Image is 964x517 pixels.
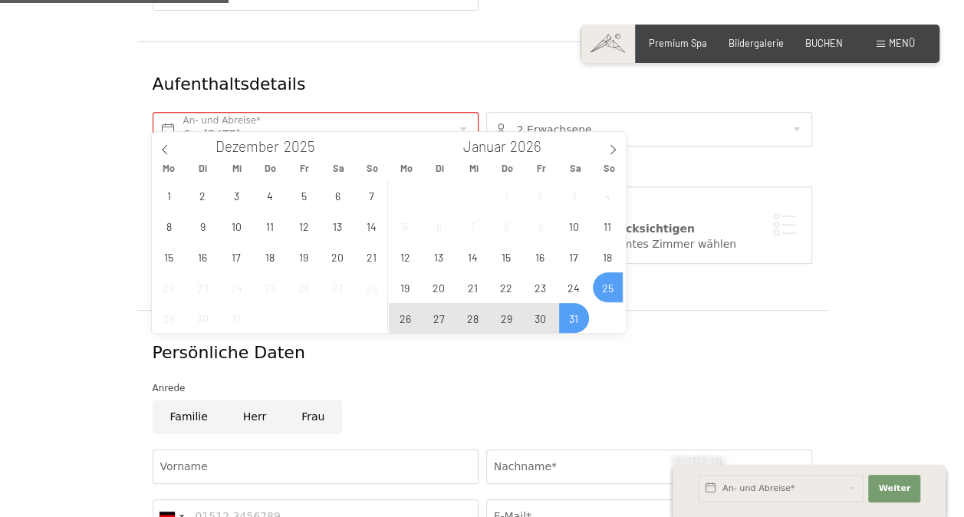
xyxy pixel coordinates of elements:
[153,341,812,365] div: Persönliche Daten
[424,303,454,333] span: Januar 27, 2026
[492,242,521,272] span: Januar 15, 2026
[525,211,555,241] span: Januar 9, 2026
[255,211,285,241] span: Dezember 11, 2025
[558,163,592,173] span: Sa
[323,211,353,241] span: Dezember 13, 2025
[559,272,589,302] span: Januar 24, 2026
[323,272,353,302] span: Dezember 27, 2025
[593,180,623,210] span: Januar 4, 2026
[357,180,387,210] span: Dezember 7, 2025
[222,211,252,241] span: Dezember 10, 2025
[152,163,186,173] span: Mo
[492,180,521,210] span: Januar 1, 2026
[154,242,184,272] span: Dezember 15, 2025
[154,272,184,302] span: Dezember 22, 2025
[357,242,387,272] span: Dezember 21, 2025
[357,211,387,241] span: Dezember 14, 2025
[423,163,456,173] span: Di
[592,163,626,173] span: So
[868,475,920,502] button: Weiter
[389,163,423,173] span: Mo
[889,37,915,49] span: Menü
[323,242,353,272] span: Dezember 20, 2025
[424,242,454,272] span: Januar 13, 2026
[222,180,252,210] span: Dezember 3, 2025
[525,272,555,302] span: Januar 23, 2026
[805,37,843,49] a: BUCHEN
[390,211,420,241] span: Januar 5, 2026
[457,163,491,173] span: Mi
[216,140,279,154] span: Dezember
[186,163,219,173] span: Di
[255,242,285,272] span: Dezember 18, 2025
[289,272,319,302] span: Dezember 26, 2025
[559,180,589,210] span: Januar 3, 2026
[502,222,796,237] div: Zimmerwunsch berücksichtigen
[463,140,506,154] span: Januar
[673,456,725,465] span: Schnellanfrage
[154,211,184,241] span: Dezember 8, 2025
[729,37,784,49] a: Bildergalerie
[154,180,184,210] span: Dezember 1, 2025
[390,303,420,333] span: Januar 26, 2026
[506,137,557,155] input: Year
[458,242,488,272] span: Januar 14, 2026
[222,242,252,272] span: Dezember 17, 2025
[424,211,454,241] span: Januar 6, 2026
[458,272,488,302] span: Januar 21, 2026
[279,137,330,155] input: Year
[255,272,285,302] span: Dezember 25, 2025
[153,380,812,396] div: Anrede
[357,272,387,302] span: Dezember 28, 2025
[390,272,420,302] span: Januar 19, 2026
[222,272,252,302] span: Dezember 24, 2025
[289,180,319,210] span: Dezember 5, 2025
[878,482,910,495] span: Weiter
[323,180,353,210] span: Dezember 6, 2025
[492,303,521,333] span: Januar 29, 2026
[593,242,623,272] span: Januar 18, 2026
[525,163,558,173] span: Fr
[289,211,319,241] span: Dezember 12, 2025
[355,163,389,173] span: So
[154,303,184,333] span: Dezember 29, 2025
[559,242,589,272] span: Januar 17, 2026
[491,163,525,173] span: Do
[492,272,521,302] span: Januar 22, 2026
[220,163,254,173] span: Mi
[188,211,218,241] span: Dezember 9, 2025
[188,180,218,210] span: Dezember 2, 2025
[458,211,488,241] span: Januar 7, 2026
[525,303,555,333] span: Januar 30, 2026
[153,73,701,97] div: Aufenthaltsdetails
[593,211,623,241] span: Januar 11, 2026
[502,237,796,252] div: Ich möchte ein bestimmtes Zimmer wählen
[321,163,355,173] span: Sa
[288,163,321,173] span: Fr
[593,272,623,302] span: Januar 25, 2026
[458,303,488,333] span: Januar 28, 2026
[188,272,218,302] span: Dezember 23, 2025
[649,37,707,49] a: Premium Spa
[492,211,521,241] span: Januar 8, 2026
[424,272,454,302] span: Januar 20, 2026
[525,242,555,272] span: Januar 16, 2026
[222,303,252,333] span: Dezember 31, 2025
[188,242,218,272] span: Dezember 16, 2025
[559,211,589,241] span: Januar 10, 2026
[525,180,555,210] span: Januar 2, 2026
[390,242,420,272] span: Januar 12, 2026
[188,303,218,333] span: Dezember 30, 2025
[255,180,285,210] span: Dezember 4, 2025
[254,163,288,173] span: Do
[559,303,589,333] span: Januar 31, 2026
[289,242,319,272] span: Dezember 19, 2025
